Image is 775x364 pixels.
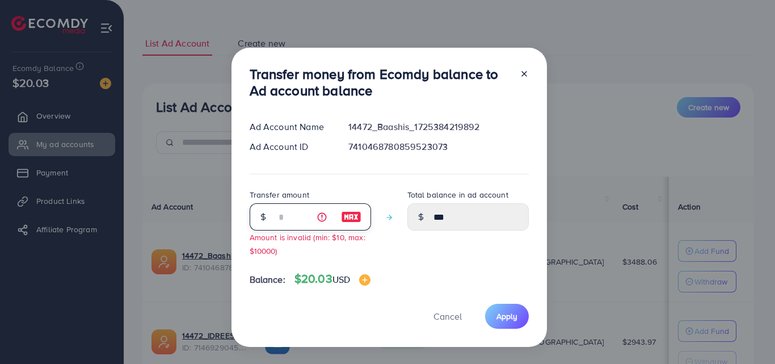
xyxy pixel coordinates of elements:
[241,120,340,133] div: Ad Account Name
[250,273,285,286] span: Balance:
[496,311,517,322] span: Apply
[419,304,476,328] button: Cancel
[407,189,508,200] label: Total balance in ad account
[241,140,340,153] div: Ad Account ID
[727,313,766,355] iframe: Chat
[433,310,462,323] span: Cancel
[250,232,365,256] small: Amount is invalid (min: $10, max: $10000)
[250,66,511,99] h3: Transfer money from Ecomdy balance to Ad account balance
[485,304,529,328] button: Apply
[332,273,350,286] span: USD
[250,189,309,200] label: Transfer amount
[294,272,370,286] h4: $20.03
[339,120,537,133] div: 14472_Baashis_1725384219892
[339,140,537,153] div: 7410468780859523073
[359,274,370,286] img: image
[341,210,361,224] img: image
